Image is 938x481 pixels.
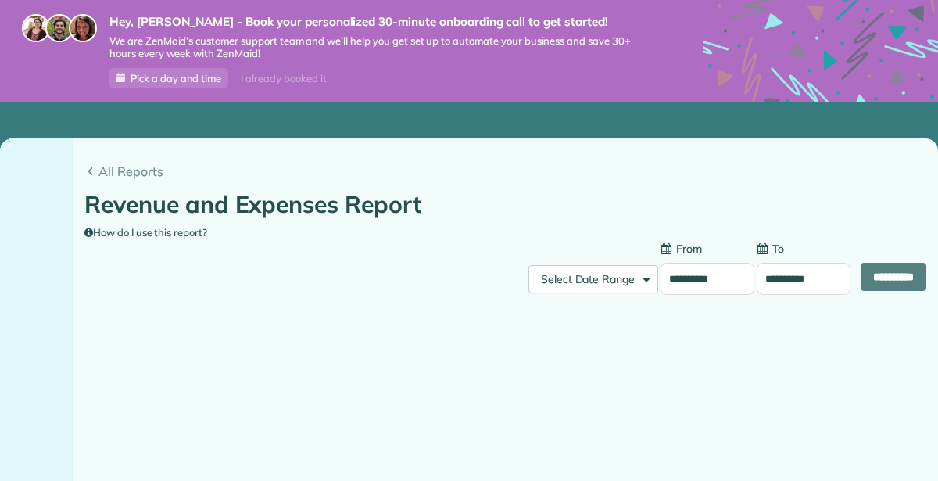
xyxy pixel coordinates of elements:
span: Select Date Range [541,272,635,286]
div: I already booked it [231,69,335,88]
a: All Reports [84,162,926,181]
span: We are ZenMaid’s customer support team and we’ll help you get set up to automate your business an... [109,34,657,61]
img: jorge-587dff0eeaa6aab1f244e6dc62b8924c3b6ad411094392a53c71c6c4a576187d.jpg [45,14,73,42]
strong: Hey, [PERSON_NAME] - Book your personalized 30-minute onboarding call to get started! [109,14,657,30]
img: maria-72a9807cf96188c08ef61303f053569d2e2a8a1cde33d635c8a3ac13582a053d.jpg [22,14,50,42]
label: To [757,241,784,257]
a: How do I use this report? [84,226,207,239]
img: michelle-19f622bdf1676172e81f8f8fba1fb50e276960ebfe0243fe18214015130c80e4.jpg [69,14,97,42]
button: Select Date Range [528,265,658,293]
span: All Reports [98,162,926,181]
label: From [661,241,702,257]
h1: Revenue and Expenses Report [84,192,915,217]
a: Pick a day and time [109,68,228,88]
span: Pick a day and time [131,72,221,84]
